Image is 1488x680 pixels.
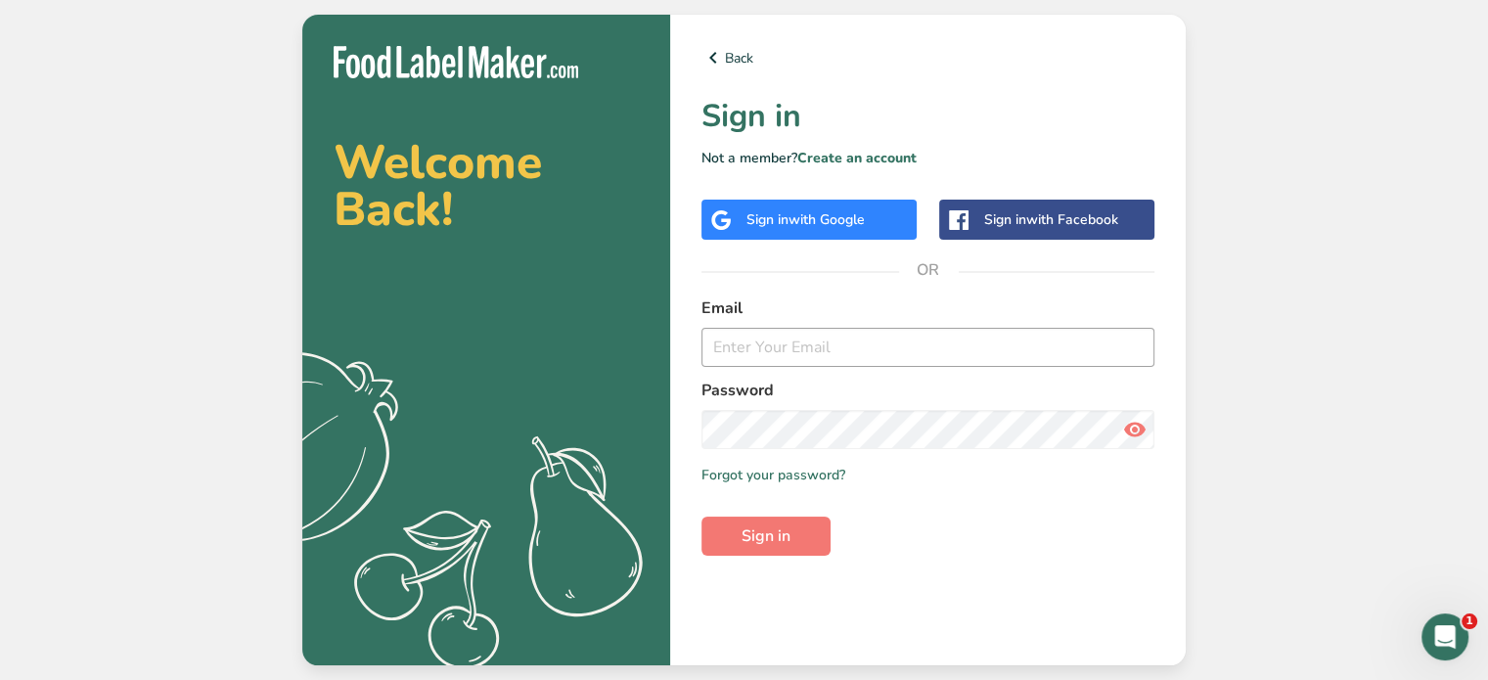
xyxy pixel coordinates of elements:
iframe: Intercom live chat [1421,613,1468,660]
p: Not a member? [701,148,1154,168]
label: Password [701,379,1154,402]
a: Create an account [797,149,917,167]
a: Back [701,46,1154,69]
span: Sign in [742,524,790,548]
h2: Welcome Back! [334,139,639,233]
button: Sign in [701,517,831,556]
input: Enter Your Email [701,328,1154,367]
div: Sign in [746,209,865,230]
span: 1 [1462,613,1477,629]
label: Email [701,296,1154,320]
div: Sign in [984,209,1118,230]
a: Forgot your password? [701,465,845,485]
span: with Google [789,210,865,229]
span: with Facebook [1026,210,1118,229]
span: OR [899,241,958,299]
h1: Sign in [701,93,1154,140]
img: Food Label Maker [334,46,578,78]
